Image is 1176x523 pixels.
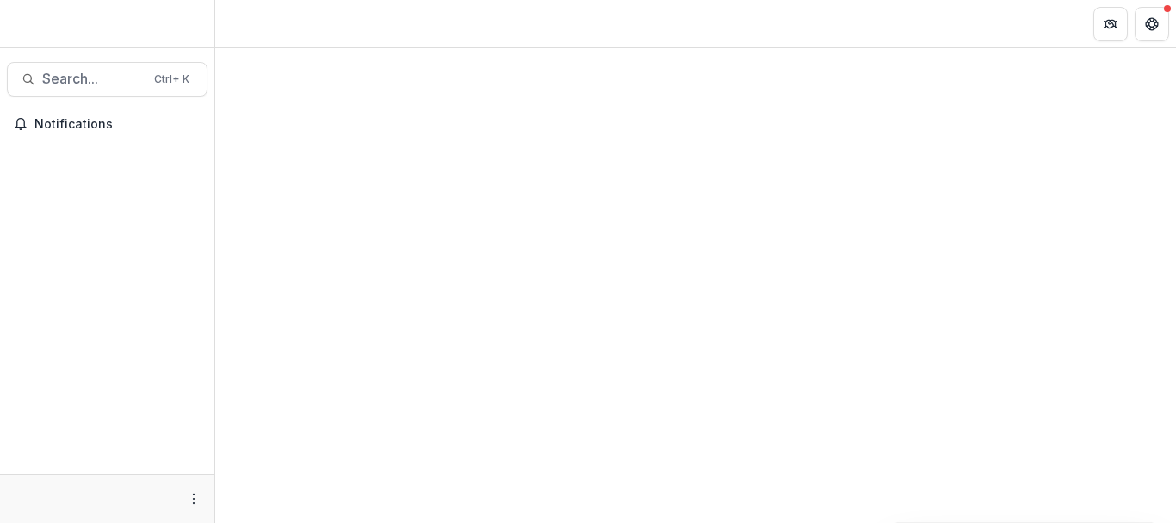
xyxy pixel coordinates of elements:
[1093,7,1128,41] button: Partners
[183,489,204,509] button: More
[151,70,193,89] div: Ctrl + K
[7,62,207,97] button: Search...
[1135,7,1169,41] button: Get Help
[7,110,207,138] button: Notifications
[42,71,144,87] span: Search...
[34,117,201,132] span: Notifications
[222,11,295,36] nav: breadcrumb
